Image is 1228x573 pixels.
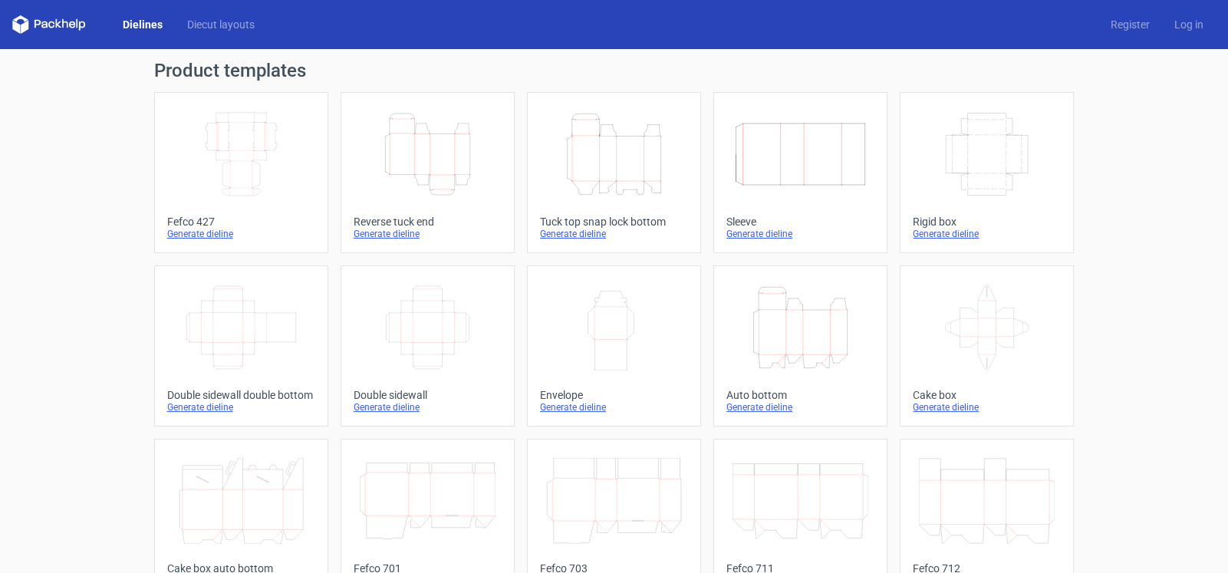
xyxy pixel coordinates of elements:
a: Fefco 427Generate dieline [154,92,328,253]
div: Generate dieline [913,228,1061,240]
div: Generate dieline [167,228,315,240]
a: Reverse tuck endGenerate dieline [341,92,515,253]
a: Auto bottomGenerate dieline [713,265,887,426]
a: Cake boxGenerate dieline [900,265,1074,426]
div: Cake box [913,389,1061,401]
div: Generate dieline [726,228,874,240]
div: Generate dieline [354,228,502,240]
div: Fefco 427 [167,216,315,228]
div: Double sidewall [354,389,502,401]
div: Generate dieline [913,401,1061,413]
a: Dielines [110,17,175,32]
a: Double sidewall double bottomGenerate dieline [154,265,328,426]
div: Envelope [540,389,688,401]
div: Rigid box [913,216,1061,228]
a: Double sidewallGenerate dieline [341,265,515,426]
div: Generate dieline [354,401,502,413]
a: Diecut layouts [175,17,267,32]
a: SleeveGenerate dieline [713,92,887,253]
div: Sleeve [726,216,874,228]
a: Rigid boxGenerate dieline [900,92,1074,253]
div: Auto bottom [726,389,874,401]
div: Generate dieline [540,401,688,413]
div: Tuck top snap lock bottom [540,216,688,228]
a: Tuck top snap lock bottomGenerate dieline [527,92,701,253]
a: EnvelopeGenerate dieline [527,265,701,426]
a: Log in [1162,17,1216,32]
div: Generate dieline [540,228,688,240]
div: Double sidewall double bottom [167,389,315,401]
a: Register [1098,17,1162,32]
div: Generate dieline [167,401,315,413]
h1: Product templates [154,61,1075,80]
div: Reverse tuck end [354,216,502,228]
div: Generate dieline [726,401,874,413]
